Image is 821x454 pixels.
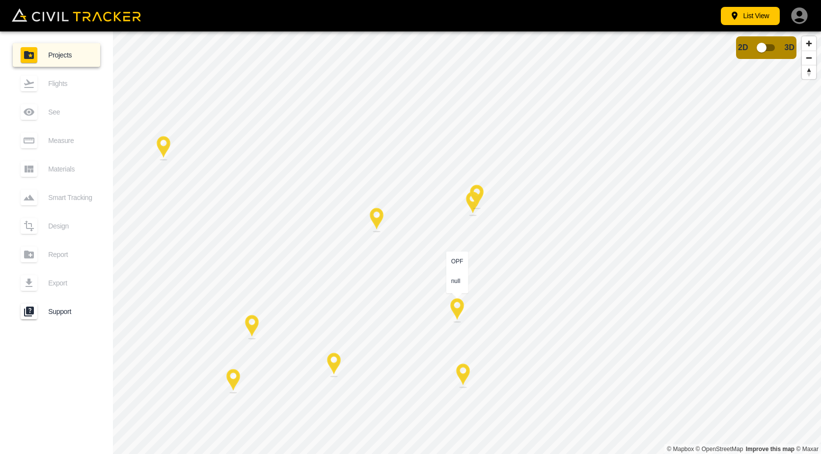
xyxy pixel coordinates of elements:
button: Reset bearing to north [802,65,816,79]
span: Support [48,308,92,315]
span: Projects [48,51,92,59]
canvas: Map [113,31,821,454]
span: 3D [785,43,794,52]
img: Civil Tracker [12,8,141,22]
a: Map feedback [746,446,794,453]
div: OPF [451,256,464,266]
button: Zoom in [802,36,816,51]
a: Mapbox [667,446,694,453]
a: Support [13,300,100,323]
span: 2D [738,43,748,52]
button: Zoom out [802,51,816,65]
a: OpenStreetMap [696,446,743,453]
button: List View [721,7,780,25]
div: null [451,276,464,286]
a: Maxar [796,446,819,453]
a: Projects [13,43,100,67]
